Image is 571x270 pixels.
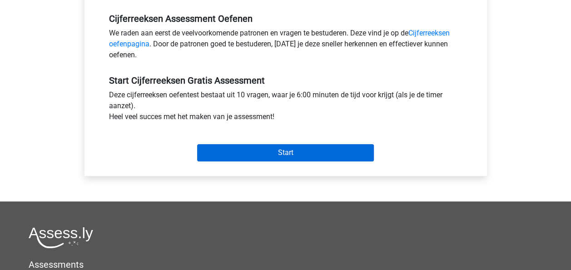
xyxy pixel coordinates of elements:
img: Assessly logo [29,227,93,248]
h5: Assessments [29,259,542,270]
div: Deze cijferreeksen oefentest bestaat uit 10 vragen, waar je 6:00 minuten de tijd voor krijgt (als... [102,90,469,126]
h5: Start Cijferreeksen Gratis Assessment [109,75,462,86]
input: Start [197,144,374,161]
h5: Cijferreeksen Assessment Oefenen [109,13,462,24]
div: We raden aan eerst de veelvoorkomende patronen en vragen te bestuderen. Deze vind je op de . Door... [102,28,469,64]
